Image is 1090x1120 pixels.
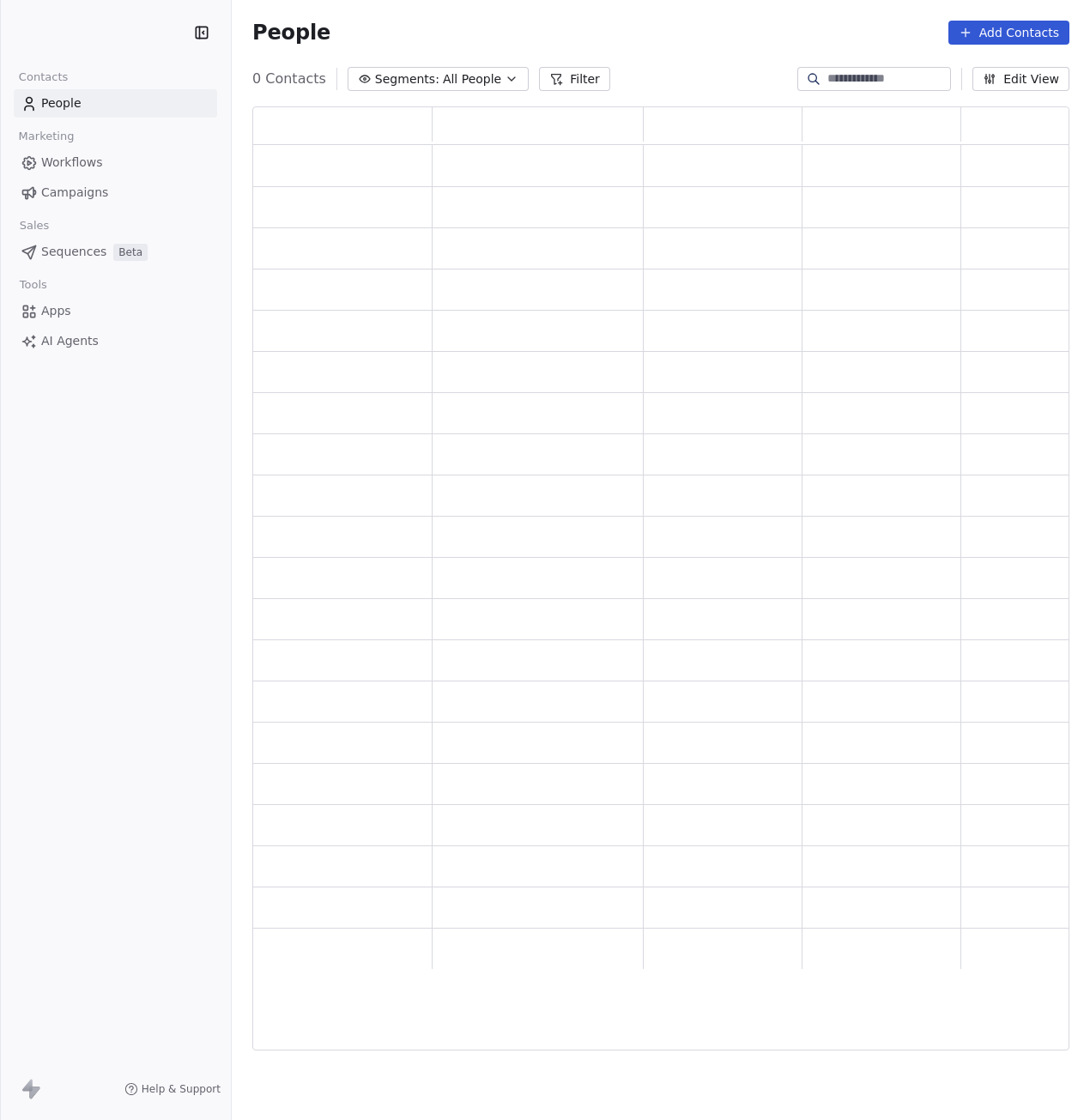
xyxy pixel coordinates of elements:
a: People [14,89,217,118]
a: Apps [14,297,217,325]
span: Help & Support [142,1082,221,1096]
button: Filter [539,67,610,91]
span: Apps [41,302,71,320]
span: People [252,20,330,45]
span: Sequences [41,243,106,261]
a: Help & Support [124,1082,221,1096]
span: All People [443,70,501,88]
button: Add Contacts [948,21,1069,45]
span: Beta [113,244,148,261]
span: Tools [12,272,54,298]
span: 0 Contacts [252,69,326,89]
a: Workflows [14,148,217,177]
span: AI Agents [41,332,99,350]
button: Edit View [972,67,1069,91]
span: Sales [12,213,57,239]
span: Contacts [11,64,76,90]
span: People [41,94,82,112]
span: Workflows [41,154,103,172]
span: Marketing [11,124,82,149]
span: Segments: [375,70,439,88]
span: Campaigns [41,184,108,202]
a: SequencesBeta [14,238,217,266]
a: Campaigns [14,179,217,207]
a: AI Agents [14,327,217,355]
